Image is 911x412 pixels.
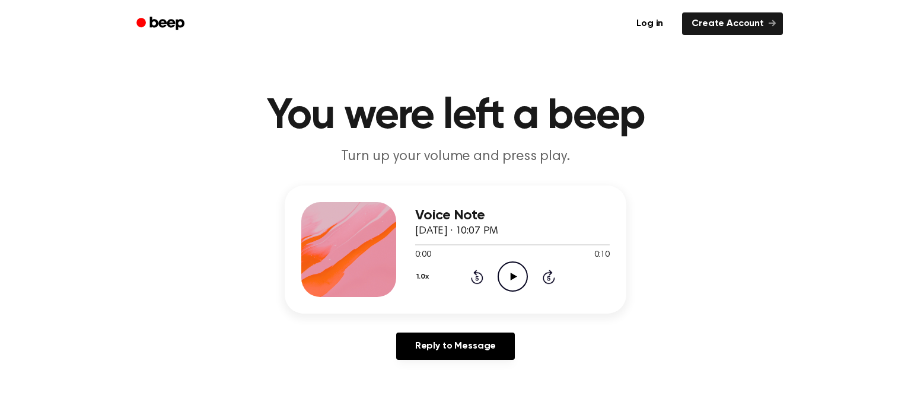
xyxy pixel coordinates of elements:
button: 1.0x [415,267,433,287]
span: 0:00 [415,249,431,261]
a: Log in [625,10,675,37]
h3: Voice Note [415,207,610,223]
span: 0:10 [594,249,610,261]
a: Reply to Message [396,333,515,360]
span: [DATE] · 10:07 PM [415,226,498,237]
a: Create Account [682,12,783,35]
a: Beep [128,12,195,36]
p: Turn up your volume and press play. [228,147,683,167]
h1: You were left a beep [152,95,759,138]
